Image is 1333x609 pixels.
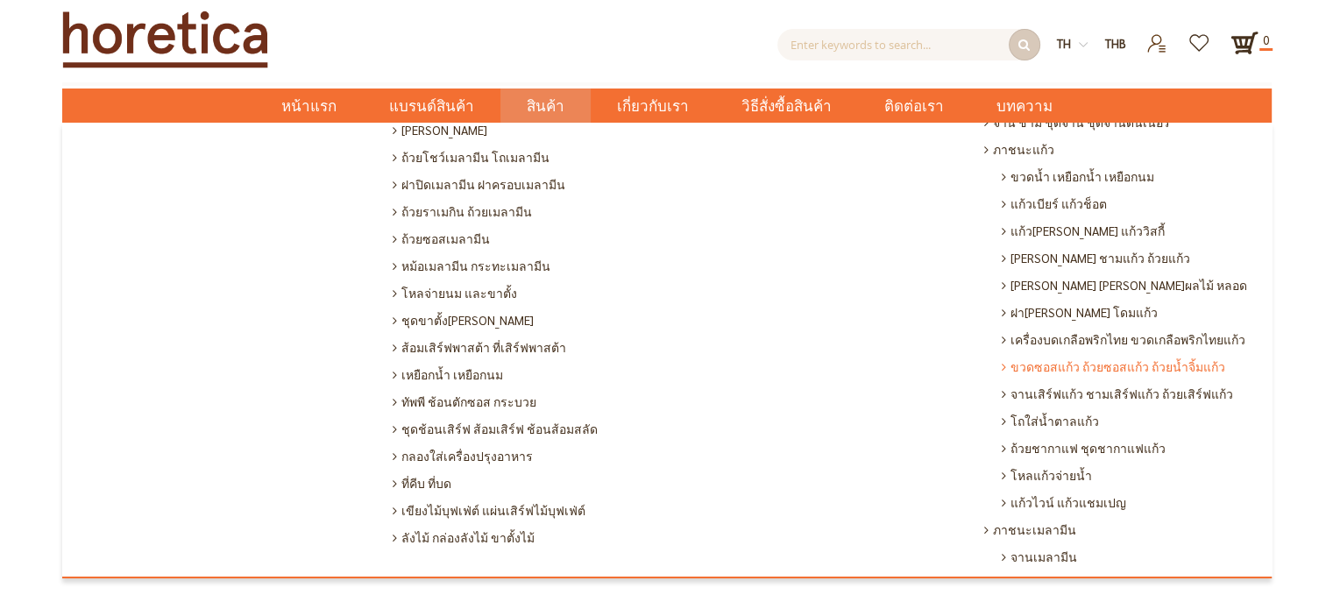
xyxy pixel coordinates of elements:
[1079,40,1088,49] img: dropdown-icon.svg
[1002,462,1092,489] span: โหลแก้วจ่ายน้ำ
[388,361,667,388] a: เหยือกน้ำ เหยือกนม
[388,415,667,443] a: ชุดช้อนเสิร์ฟ ส้อมเสิร์ฟ ช้อนส้อมสลัด
[281,95,337,117] span: หน้าแรก
[393,198,532,225] span: ถ้วยราเมกิน ถ้วยเมลามีน
[997,543,1259,570] a: จานเมลามีน
[393,497,585,524] span: เขียงไม้บุฟเฟ่ต์ แผ่นเสิร์ฟไม้บุฟเฟ่ต์
[1002,299,1158,326] span: ฝา[PERSON_NAME] โดมแก้ว
[1002,353,1225,380] span: ขวดซอสแก้ว ถ้วยซอสแก้ว ถ้วยน้ำจิ้มแก้ว
[997,244,1259,272] a: [PERSON_NAME] ชามแก้ว ถ้วยแก้ว
[393,171,565,198] span: ฝาปิดเมลามีน ฝาครอบเมลามีน
[1002,407,1099,435] span: โถใส่น้ำตาลแก้ว
[997,489,1259,516] a: แก้วไวน์ แก้วแชมเปญ
[388,470,667,497] a: ที่คีบ ที่บด
[393,225,490,252] span: ถ้วยซอสเมลามีน
[984,136,1054,163] span: ภาชนะแก้ว
[388,225,667,252] a: ถ้วยซอสเมลามีน
[996,89,1053,124] span: บทความ
[388,307,667,334] a: ชุดขาตั้ง[PERSON_NAME]
[393,524,535,551] span: ลังไม้ กล่องลังไม้ ขาตั้งไม้
[388,388,667,415] a: ทัพพี ช้อนตักซอส กระบวย
[388,443,667,470] a: กลองใส่เครื่องปรุงอาหาร
[997,190,1259,217] a: แก้วเบียร์ แก้วช็อต
[741,89,832,124] span: วิธีสั่งซื้อสินค้า
[388,117,667,144] a: [PERSON_NAME]
[997,462,1259,489] a: โหลแก้วจ่ายน้ำ
[388,280,667,307] a: โหลจ่ายนม และขาตั้ง
[1136,29,1179,44] a: เข้าสู่ระบบ
[393,144,550,171] span: ถ้วยโชว์เมลามีน โถเมลามีน
[393,470,451,497] span: ที่คีบ ที่บด
[363,89,500,123] a: แบรนด์สินค้า
[62,11,268,68] img: Horetica.com
[997,353,1259,380] a: ขวดซอสแก้ว ถ้วยซอสแก้ว ถ้วยน้ำจิ้มแก้ว
[997,380,1259,407] a: จานเสิร์ฟแก้ว ชามเสิร์ฟแก้ว ถ้วยเสิร์ฟแก้ว
[617,89,689,124] span: เกี่ยวกับเรา
[1230,29,1259,57] a: 0
[1002,380,1233,407] span: จานเสิร์ฟแก้ว ชามเสิร์ฟแก้ว ถ้วยเสิร์ฟแก้ว
[1002,217,1165,244] span: แก้ว[PERSON_NAME] แก้ววิสกี้
[388,171,667,198] a: ฝาปิดเมลามีน ฝาครอบเมลามีน
[997,163,1259,190] a: ขวดน้ำ เหยือกน้ำ เหยือกนม
[997,570,1259,598] a: ถ้วย[PERSON_NAME]
[997,299,1259,326] a: ฝา[PERSON_NAME] โดมแก้ว
[1057,36,1071,51] span: th
[527,89,564,124] span: สินค้า
[858,89,970,123] a: ติดต่อเรา
[393,307,534,334] span: ชุดขาตั้ง[PERSON_NAME]
[393,443,533,470] span: กลองใส่เครื่องปรุงอาหาร
[255,89,363,123] a: หน้าแรก
[980,109,1259,136] a: จาน ชาม ชุดจาน ชุดจานดินเนอร์
[388,524,667,551] a: ลังไม้ กล่องลังไม้ ขาตั้งไม้
[389,89,474,124] span: แบรนด์สินค้า
[388,198,667,225] a: ถ้วยราเมกิน ถ้วยเมลามีน
[393,280,517,307] span: โหลจ่ายนม และขาตั้ง
[1002,190,1107,217] span: แก้วเบียร์ แก้วช็อต
[1002,244,1190,272] span: [PERSON_NAME] ชามแก้ว ถ้วยแก้ว
[388,252,667,280] a: หม้อเมลามีน กระทะเมลามีน
[393,361,503,388] span: เหยือกน้ำ เหยือกนม
[1002,435,1166,462] span: ถ้วยชากาแฟ ชุดชากาแฟแก้ว
[1105,36,1126,51] span: THB
[1179,29,1222,44] a: รายการโปรด
[997,407,1259,435] a: โถใส่น้ำตาลแก้ว
[388,334,667,361] a: ส้อมเสิร์ฟพาสต้า ที่เสิร์ฟพาสต้า
[1002,570,1117,598] span: ถ้วย[PERSON_NAME]
[388,497,667,524] a: เขียงไม้บุฟเฟ่ต์ แผ่นเสิร์ฟไม้บุฟเฟ่ต์
[997,435,1259,462] a: ถ้วยชากาแฟ ชุดชากาแฟแก้ว
[1259,30,1273,51] span: 0
[1002,326,1245,353] span: เครื่องบดเกลือพริกไทย ขวดเกลือพริกไทยแก้ว
[393,388,536,415] span: ทัพพี ช้อนตักซอส กระบวย
[500,89,591,123] a: สินค้า
[393,252,550,280] span: หม้อเมลามีน กระทะเมลามีน
[388,144,667,171] a: ถ้วยโชว์เมลามีน โถเมลามีน
[997,272,1259,299] a: [PERSON_NAME] [PERSON_NAME]ผลไม้ หลอด
[393,117,487,144] span: [PERSON_NAME]
[980,136,1259,163] a: ภาชนะแก้ว
[980,516,1259,543] a: ภาชนะเมลามีน
[997,326,1259,353] a: เครื่องบดเกลือพริกไทย ขวดเกลือพริกไทยแก้ว
[984,516,1076,543] span: ภาชนะเมลามีน
[884,89,944,124] span: ติดต่อเรา
[970,89,1079,123] a: บทความ
[1002,163,1154,190] span: ขวดน้ำ เหยือกน้ำ เหยือกนม
[393,334,566,361] span: ส้อมเสิร์ฟพาสต้า ที่เสิร์ฟพาสต้า
[393,415,598,443] span: ชุดช้อนเสิร์ฟ ส้อมเสิร์ฟ ช้อนส้อมสลัด
[715,89,858,123] a: วิธีสั่งซื้อสินค้า
[591,89,715,123] a: เกี่ยวกับเรา
[997,217,1259,244] a: แก้ว[PERSON_NAME] แก้ววิสกี้
[984,109,1170,136] span: จาน ชาม ชุดจาน ชุดจานดินเนอร์
[1002,543,1077,570] span: จานเมลามีน
[1002,272,1247,299] span: [PERSON_NAME] [PERSON_NAME]ผลไม้ หลอด
[1002,489,1126,516] span: แก้วไวน์ แก้วแชมเปญ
